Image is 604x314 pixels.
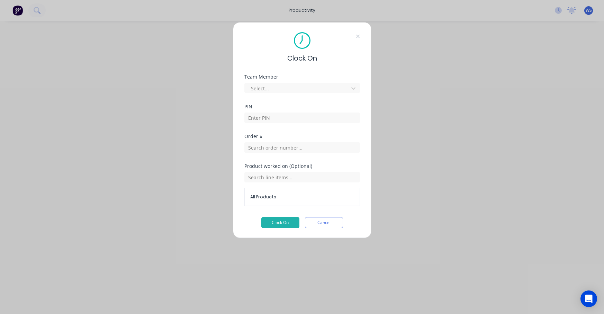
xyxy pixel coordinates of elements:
[287,53,317,63] span: Clock On
[305,217,343,228] button: Cancel
[244,164,360,169] div: Product worked on (Optional)
[244,134,360,139] div: Order #
[244,142,360,153] input: Search order number...
[250,194,354,200] span: All Products
[580,290,597,307] div: Open Intercom Messenger
[244,104,360,109] div: PIN
[261,217,299,228] button: Clock On
[244,172,360,182] input: Search line items...
[244,74,360,79] div: Team Member
[244,113,360,123] input: Enter PIN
